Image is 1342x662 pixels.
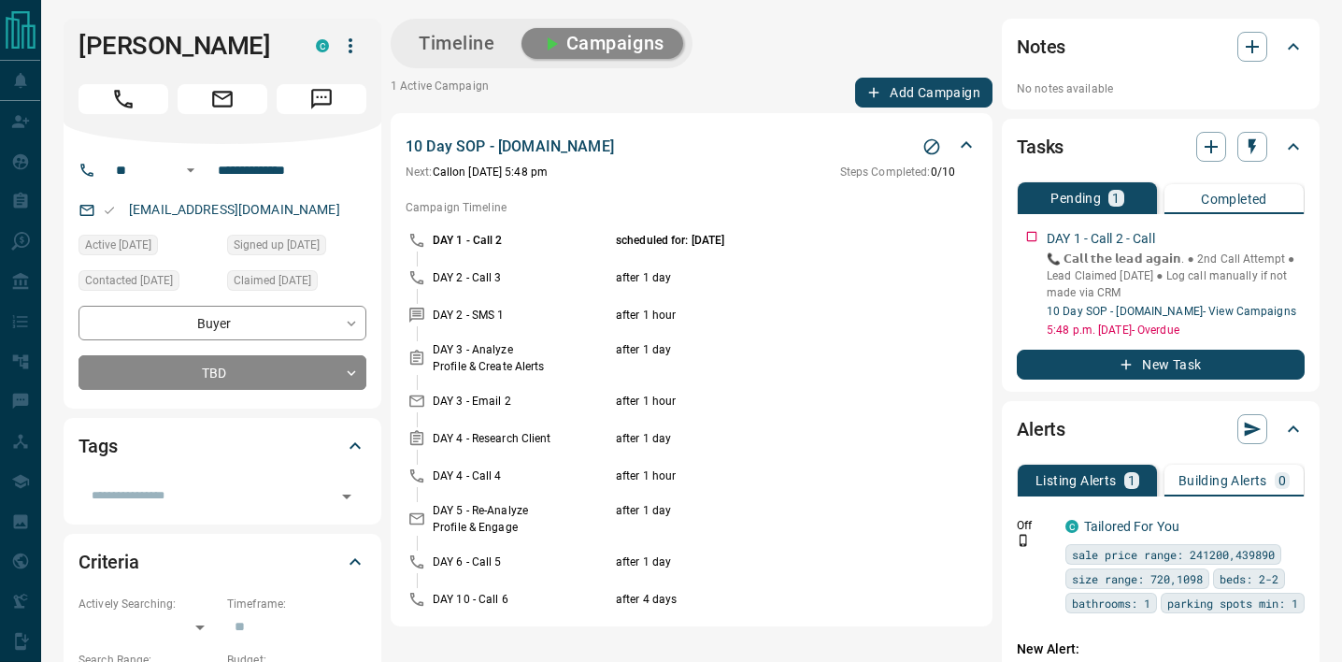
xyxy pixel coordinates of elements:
p: DAY 3 - Email 2 [433,393,611,410]
button: Add Campaign [855,78,992,108]
span: sale price range: 241200,439890 [1072,545,1275,564]
p: DAY 2 - Call 3 [433,269,611,286]
p: DAY 5 - Re-Analyze Profile & Engage [433,502,611,536]
div: Criteria [79,540,366,584]
p: after 1 day [616,554,913,570]
div: Buyer [79,306,366,340]
h2: Notes [1017,32,1065,62]
div: Fri Jul 04 2025 [227,270,366,296]
div: condos.ca [316,39,329,52]
p: No notes available [1017,80,1305,97]
p: 📞 𝗖𝗮𝗹𝗹 𝘁𝗵𝗲 𝗹𝗲𝗮𝗱 𝗮𝗴𝗮𝗶𝗻. ● 2nd Call Attempt ● Lead Claimed [DATE] ‎● Log call manually if not made ... [1047,251,1305,301]
p: after 1 day [616,341,913,375]
p: Actively Searching: [79,596,218,612]
p: after 4 days [616,591,913,608]
span: Signed up [DATE] [234,236,320,254]
span: size range: 720,1098 [1072,569,1203,588]
svg: Email Valid [103,204,116,217]
div: Fri Jul 04 2025 [79,270,218,296]
h2: Tags [79,431,117,461]
span: bathrooms: 1 [1072,594,1150,612]
p: DAY 3 - Analyze Profile & Create Alerts [433,341,611,375]
span: Next: [406,165,433,179]
p: 1 Active Campaign [391,78,489,108]
span: beds: 2-2 [1220,569,1278,588]
div: condos.ca [1065,520,1078,533]
div: Tasks [1017,124,1305,169]
span: Contacted [DATE] [85,271,173,290]
p: after 1 day [616,430,913,447]
span: Email [178,84,267,114]
h2: Tasks [1017,132,1064,162]
p: Listing Alerts [1035,474,1117,487]
p: Building Alerts [1178,474,1267,487]
p: 0 / 10 [840,164,955,180]
p: after 1 hour [616,393,913,410]
span: Claimed [DATE] [234,271,311,290]
p: after 1 day [616,502,913,536]
svg: Push Notification Only [1017,534,1030,547]
p: Timeframe: [227,596,366,612]
div: Alerts [1017,407,1305,452]
a: [EMAIL_ADDRESS][DOMAIN_NAME] [129,202,340,217]
div: 10 Day SOP - [DOMAIN_NAME]Stop CampaignNext:Callon [DATE] 5:48 pmSteps Completed:0/10 [406,132,978,184]
p: DAY 2 - SMS 1 [433,307,611,324]
p: Call on [DATE] 5:48 pm [406,164,548,180]
p: Pending [1050,192,1101,205]
p: DAY 1 - Call 2 [433,232,611,249]
h1: [PERSON_NAME] [79,31,288,61]
p: after 1 day [616,269,913,286]
p: DAY 1 - Call 2 - Call [1047,229,1155,249]
button: Open [179,159,202,181]
div: Notes [1017,24,1305,69]
button: Stop Campaign [918,133,946,161]
button: Open [334,483,360,510]
p: 1 [1128,474,1135,487]
p: DAY 4 - Call 4 [433,468,611,484]
h2: Criteria [79,547,139,577]
p: DAY 6 - Call 5 [433,554,611,570]
p: DAY 10 - Call 6 [433,591,611,608]
p: 10 Day SOP - [DOMAIN_NAME] [406,136,614,158]
p: scheduled for: [DATE] [616,232,913,249]
span: Active [DATE] [85,236,151,254]
span: Steps Completed: [840,165,931,179]
div: Fri Jul 04 2025 [79,235,218,261]
div: Tags [79,424,366,468]
h2: Alerts [1017,414,1065,444]
p: 1 [1112,192,1120,205]
span: Message [277,84,366,114]
div: TBD [79,355,366,390]
p: New Alert: [1017,640,1305,659]
div: Fri Jul 04 2025 [227,235,366,261]
span: Call [79,84,168,114]
a: Tailored For You [1084,519,1179,534]
p: Off [1017,517,1054,534]
button: Campaigns [521,28,683,59]
span: parking spots min: 1 [1167,594,1298,612]
p: 5:48 p.m. [DATE] - Overdue [1047,322,1305,338]
button: New Task [1017,350,1305,380]
button: Timeline [400,28,514,59]
a: 10 Day SOP - [DOMAIN_NAME]- View Campaigns [1047,305,1296,318]
p: after 1 hour [616,468,913,484]
p: Campaign Timeline [406,199,978,216]
p: 0 [1278,474,1286,487]
p: DAY 4 - Research Client [433,430,611,447]
p: Completed [1201,193,1267,206]
p: after 1 hour [616,307,913,324]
